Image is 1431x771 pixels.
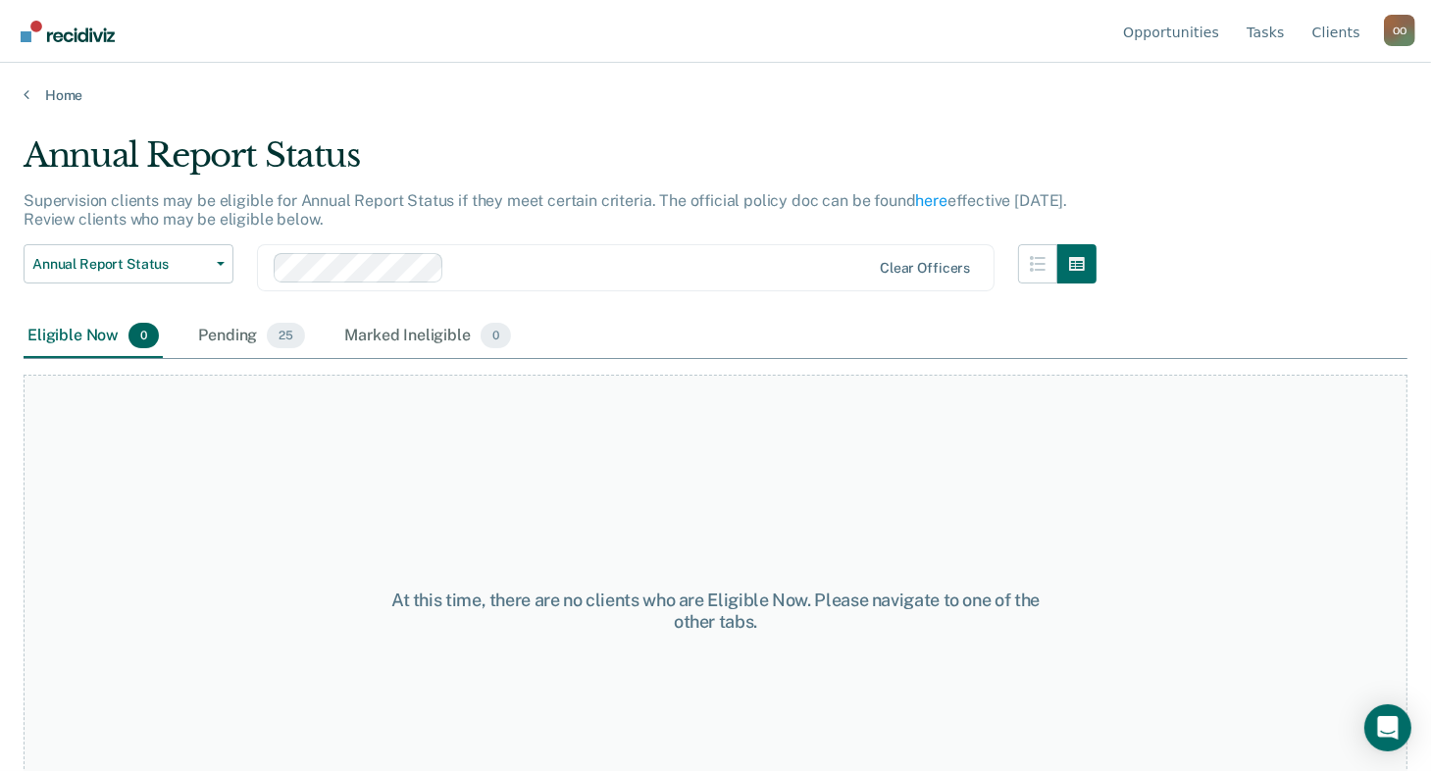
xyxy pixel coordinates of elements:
div: Annual Report Status [24,135,1097,191]
span: Annual Report Status [32,256,209,273]
div: Pending25 [194,315,309,358]
div: Marked Ineligible0 [340,315,515,358]
div: Eligible Now0 [24,315,163,358]
div: At this time, there are no clients who are Eligible Now. Please navigate to one of the other tabs. [370,590,1061,632]
p: Supervision clients may be eligible for Annual Report Status if they meet certain criteria. The o... [24,191,1067,229]
span: 25 [267,323,305,348]
button: Profile dropdown button [1384,15,1415,46]
button: Annual Report Status [24,244,233,283]
img: Recidiviz [21,21,115,42]
a: here [916,191,947,210]
a: Home [24,86,1407,104]
div: O O [1384,15,1415,46]
div: Open Intercom Messenger [1364,704,1411,751]
span: 0 [128,323,159,348]
span: 0 [481,323,511,348]
div: Clear officers [880,260,970,277]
